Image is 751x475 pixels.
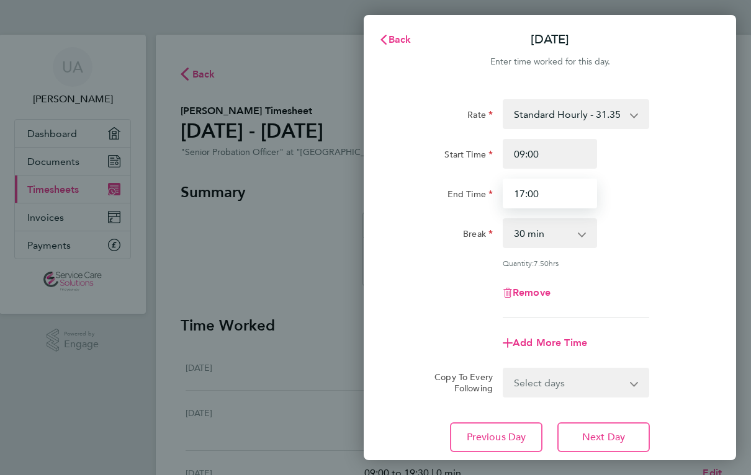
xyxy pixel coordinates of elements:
[364,55,736,69] div: Enter time worked for this day.
[450,422,542,452] button: Previous Day
[534,258,549,268] span: 7.50
[503,179,597,208] input: E.g. 18:00
[366,27,424,52] button: Back
[557,422,650,452] button: Next Day
[513,337,587,348] span: Add More Time
[503,338,587,348] button: Add More Time
[503,258,649,268] div: Quantity: hrs
[467,109,493,124] label: Rate
[531,31,569,48] p: [DATE]
[513,286,551,298] span: Remove
[463,228,493,243] label: Break
[503,288,551,298] button: Remove
[582,431,625,443] span: Next Day
[444,149,493,164] label: Start Time
[389,33,411,45] span: Back
[467,431,526,443] span: Previous Day
[425,371,493,394] label: Copy To Every Following
[447,189,493,203] label: End Time
[503,139,597,169] input: E.g. 08:00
